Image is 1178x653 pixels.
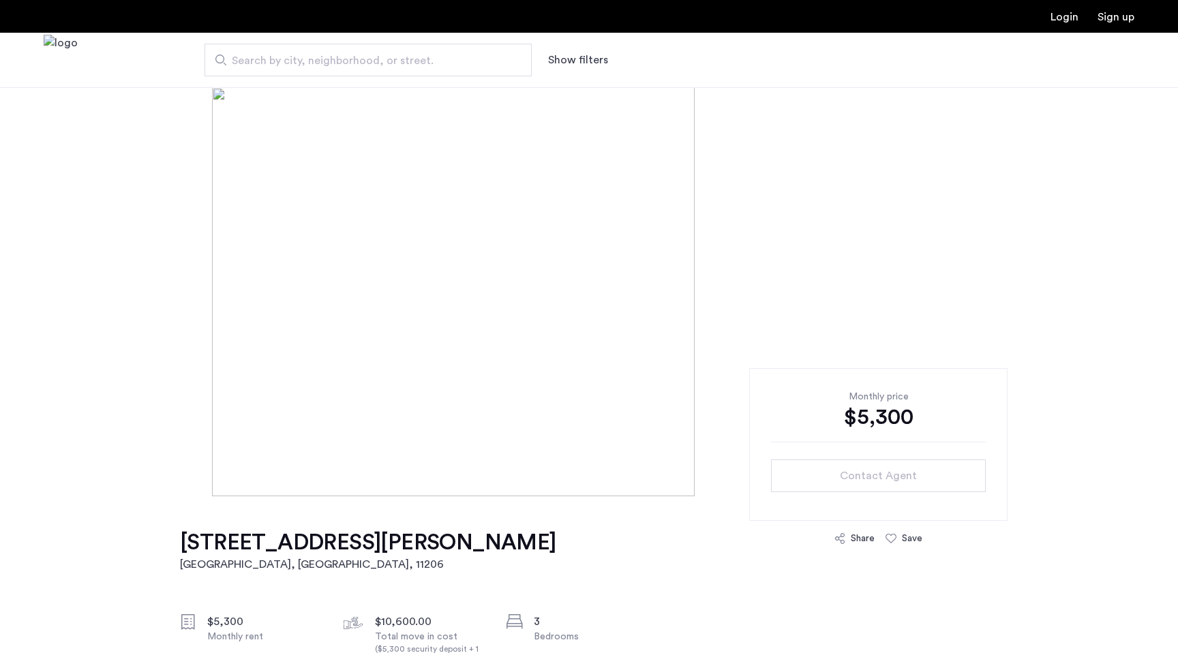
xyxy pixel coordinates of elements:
[180,529,556,556] h1: [STREET_ADDRESS][PERSON_NAME]
[205,44,532,76] input: Apartment Search
[232,52,494,69] span: Search by city, neighborhood, or street.
[771,404,986,431] div: $5,300
[771,459,986,492] button: button
[534,613,648,630] div: 3
[534,630,648,643] div: Bedrooms
[375,613,489,630] div: $10,600.00
[851,532,875,545] div: Share
[902,532,922,545] div: Save
[180,556,556,573] h2: [GEOGRAPHIC_DATA], [GEOGRAPHIC_DATA] , 11206
[1098,12,1134,22] a: Registration
[180,529,556,573] a: [STREET_ADDRESS][PERSON_NAME][GEOGRAPHIC_DATA], [GEOGRAPHIC_DATA], 11206
[840,468,917,484] span: Contact Agent
[44,35,78,86] a: Cazamio Logo
[1051,12,1078,22] a: Login
[207,630,322,643] div: Monthly rent
[207,613,322,630] div: $5,300
[212,87,966,496] img: [object%20Object]
[771,390,986,404] div: Monthly price
[548,52,608,68] button: Show or hide filters
[44,35,78,86] img: logo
